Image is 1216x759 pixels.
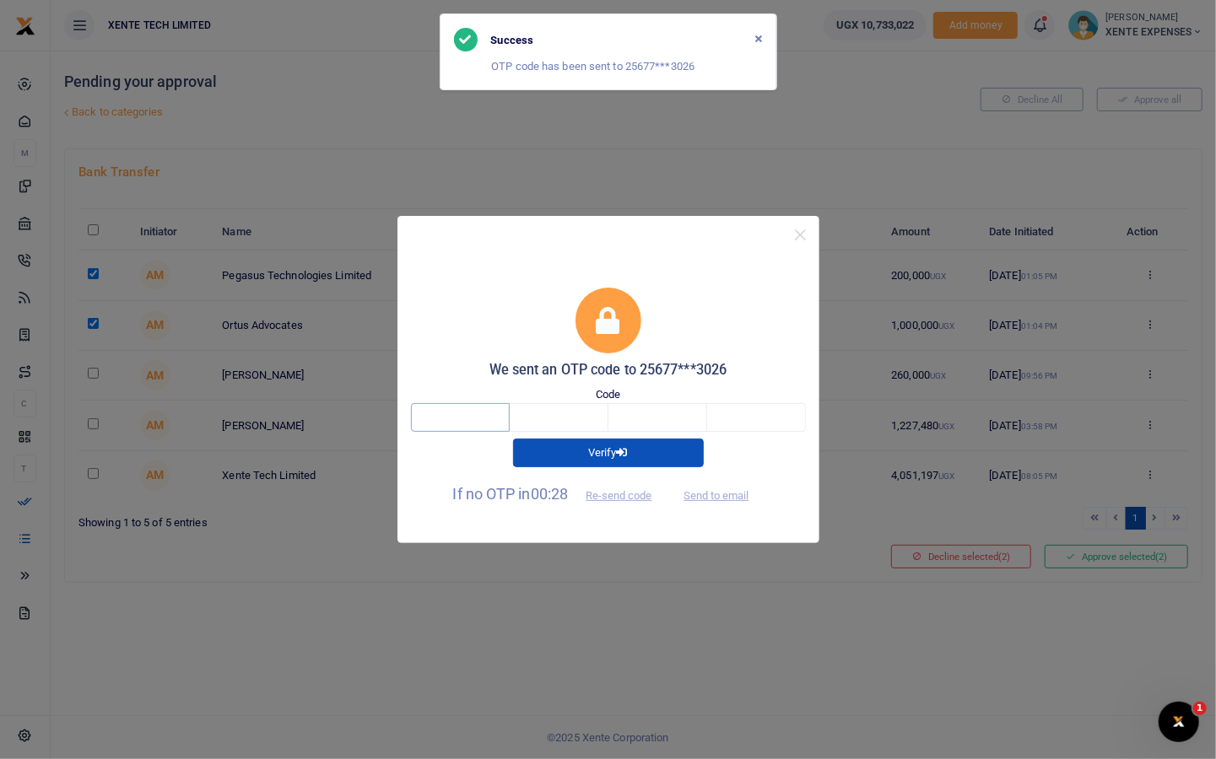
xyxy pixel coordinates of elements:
[756,32,763,46] button: Close
[411,362,806,379] h5: We sent an OTP code to 25677***3026
[531,485,569,503] span: 00:28
[788,223,813,247] button: Close
[1193,702,1207,715] span: 1
[1159,702,1199,742] iframe: Intercom live chat
[491,34,534,47] h6: Success
[596,386,620,403] label: Code
[513,439,704,467] button: Verify
[491,58,762,76] p: OTP code has been sent to 25677***3026
[453,485,667,503] span: If no OTP in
